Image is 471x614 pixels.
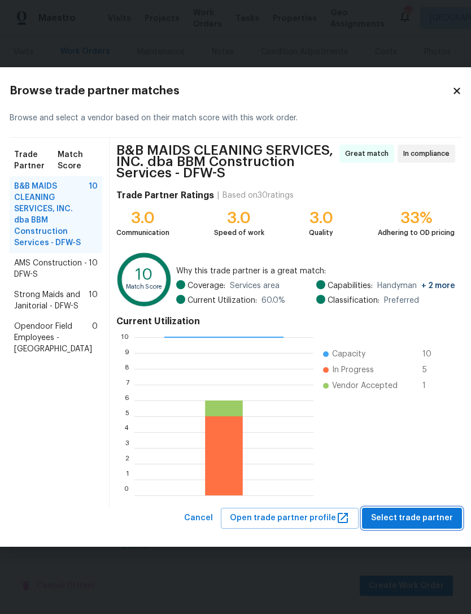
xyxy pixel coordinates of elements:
[422,380,441,391] span: 1
[14,258,89,280] span: AMS Construction - DFW-S
[261,295,285,306] span: 60.0 %
[136,268,152,283] text: 10
[332,349,365,360] span: Capacity
[214,212,264,224] div: 3.0
[223,190,294,201] div: Based on 30 ratings
[14,289,89,312] span: Strong Maids and Janitorial - DFW-S
[421,282,455,290] span: + 2 more
[116,316,455,327] h4: Current Utilization
[125,284,162,290] text: Match Score
[180,508,217,529] button: Cancel
[14,149,58,172] span: Trade Partner
[125,413,129,420] text: 5
[10,99,462,138] div: Browse and select a vendor based on their match score with this work order.
[332,364,374,376] span: In Progress
[124,365,129,372] text: 8
[214,190,223,201] div: |
[89,289,98,312] span: 10
[221,508,359,529] button: Open trade partner profile
[14,321,92,355] span: Opendoor Field Employees - [GEOGRAPHIC_DATA]
[214,227,264,238] div: Speed of work
[89,258,98,280] span: 10
[328,280,373,291] span: Capabilities:
[176,265,455,277] span: Why this trade partner is a great match:
[403,148,454,159] span: In compliance
[230,280,280,291] span: Services area
[125,460,129,467] text: 2
[124,397,129,404] text: 6
[384,295,419,306] span: Preferred
[125,445,129,451] text: 3
[92,321,98,355] span: 0
[125,381,129,388] text: 7
[328,295,380,306] span: Classification:
[116,227,169,238] div: Communication
[116,145,336,178] span: B&B MAIDS CLEANING SERVICES, INC. dba BBM Construction Services - DFW-S
[362,508,462,529] button: Select trade partner
[89,181,98,249] span: 10
[58,149,97,172] span: Match Score
[124,492,129,499] text: 0
[378,227,455,238] div: Adhering to OD pricing
[126,476,129,483] text: 1
[377,280,455,291] span: Handyman
[121,334,129,341] text: 10
[230,511,350,525] span: Open trade partner profile
[116,190,214,201] h4: Trade Partner Ratings
[124,429,129,436] text: 4
[187,280,225,291] span: Coverage:
[187,295,257,306] span: Current Utilization:
[422,364,441,376] span: 5
[309,212,333,224] div: 3.0
[124,350,129,356] text: 9
[371,511,453,525] span: Select trade partner
[378,212,455,224] div: 33%
[14,181,89,249] span: B&B MAIDS CLEANING SERVICES, INC. dba BBM Construction Services - DFW-S
[10,85,452,97] h2: Browse trade partner matches
[345,148,393,159] span: Great match
[184,511,213,525] span: Cancel
[422,349,441,360] span: 10
[332,380,398,391] span: Vendor Accepted
[309,227,333,238] div: Quality
[116,212,169,224] div: 3.0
